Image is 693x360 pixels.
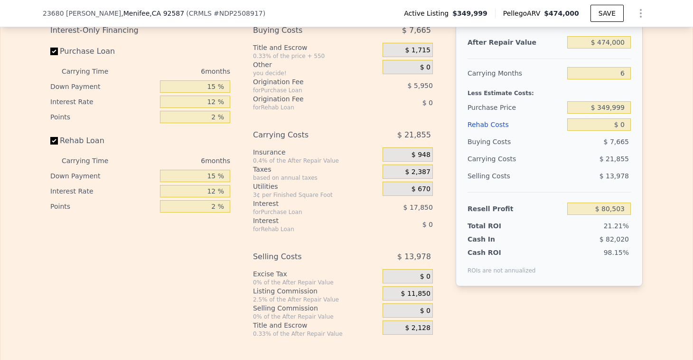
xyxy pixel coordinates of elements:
div: Listing Commission [253,286,379,296]
div: ( ) [186,9,265,18]
div: Cash In [468,234,527,244]
span: $ 0 [420,272,431,281]
div: Selling Costs [253,248,359,265]
div: Other [253,60,379,69]
div: Carrying Time [62,153,123,168]
input: Purchase Loan [50,48,58,55]
button: SAVE [590,5,624,22]
span: $ 0 [422,99,433,107]
div: 0.33% of the After Repair Value [253,330,379,338]
span: CRMLS [189,10,212,17]
span: 98.15% [604,249,629,256]
input: Rehab Loan [50,137,58,145]
span: $474,000 [544,10,579,17]
label: Purchase Loan [50,43,156,60]
div: Purchase Price [468,99,563,116]
div: Title and Escrow [253,321,379,330]
span: $ 2,387 [405,168,430,176]
span: $ 0 [420,307,431,315]
span: $ 2,128 [405,324,430,332]
span: $ 5,950 [407,82,432,89]
div: Origination Fee [253,94,359,104]
span: $ 21,855 [599,155,629,163]
span: 23680 [PERSON_NAME] [43,9,121,18]
span: Active Listing [404,9,452,18]
div: After Repair Value [468,34,563,51]
div: 0% of the After Repair Value [253,313,379,321]
div: Carrying Costs [468,150,527,167]
div: Carrying Time [62,64,123,79]
div: for Rehab Loan [253,104,359,111]
span: 21.21% [604,222,629,230]
div: 3¢ per Finished Square Foot [253,191,379,199]
div: Down Payment [50,168,156,184]
div: for Rehab Loan [253,225,359,233]
div: Total ROI [468,221,527,231]
div: 0% of the After Repair Value [253,279,379,286]
div: Carrying Costs [253,126,359,144]
div: 6 months [127,64,230,79]
div: Taxes [253,165,379,174]
div: Interest-Only Financing [50,22,230,39]
div: Title and Escrow [253,43,379,52]
div: Excise Tax [253,269,379,279]
div: for Purchase Loan [253,87,359,94]
div: you decide! [253,69,379,77]
div: Carrying Months [468,65,563,82]
span: $ 13,978 [599,172,629,180]
span: # NDP2508917 [214,10,263,17]
span: $ 13,978 [397,248,431,265]
div: Interest Rate [50,94,156,109]
span: $ 670 [412,185,431,194]
div: based on annual taxes [253,174,379,182]
span: $ 0 [422,221,433,228]
div: Insurance [253,147,379,157]
div: for Purchase Loan [253,208,359,216]
label: Rehab Loan [50,132,156,149]
span: $ 11,850 [401,290,431,298]
div: Interest [253,199,359,208]
div: 0.4% of the After Repair Value [253,157,379,165]
div: Interest [253,216,359,225]
span: $ 0 [420,63,431,72]
span: $ 21,855 [397,126,431,144]
div: Less Estimate Costs: [468,82,631,99]
div: ROIs are not annualized [468,257,536,274]
span: $ 7,665 [402,22,431,39]
span: $ 17,850 [403,204,433,211]
div: Buying Costs [468,133,563,150]
div: Interest Rate [50,184,156,199]
div: Selling Commission [253,303,379,313]
div: 0.33% of the price + 550 [253,52,379,60]
button: Show Options [631,4,650,23]
span: $349,999 [452,9,487,18]
div: 6 months [127,153,230,168]
span: $ 1,715 [405,46,430,55]
div: Origination Fee [253,77,359,87]
span: $ 7,665 [604,138,629,146]
div: Points [50,199,156,214]
div: Buying Costs [253,22,359,39]
div: Down Payment [50,79,156,94]
span: , Menifee [121,9,184,18]
div: Cash ROI [468,248,536,257]
span: , CA 92587 [150,10,184,17]
span: $ 82,020 [599,235,629,243]
div: Resell Profit [468,200,563,217]
div: 2.5% of the After Repair Value [253,296,379,303]
div: Points [50,109,156,125]
span: $ 948 [412,151,431,159]
div: Rehab Costs [468,116,563,133]
span: Pellego ARV [503,9,544,18]
div: Utilities [253,182,379,191]
div: Selling Costs [468,167,563,185]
